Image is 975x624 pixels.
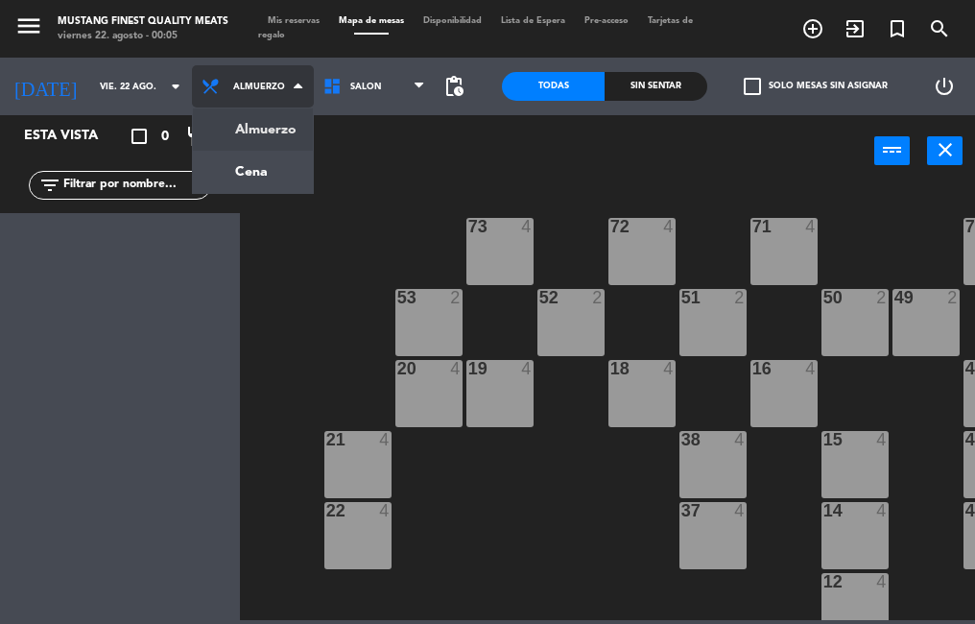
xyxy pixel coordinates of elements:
a: Cena [193,151,313,193]
div: 2 [450,289,462,306]
div: 4 [734,502,746,519]
i: crop_square [128,125,151,148]
i: menu [14,12,43,40]
span: SALON [350,82,381,92]
div: 16 [752,360,753,377]
span: pending_actions [442,75,465,98]
span: Lista de Espera [491,16,575,25]
input: Filtrar por nombre... [61,175,210,196]
a: Almuerzo [193,108,313,151]
div: 4 [379,431,391,448]
div: 4 [663,360,675,377]
button: power_input [874,136,910,165]
div: 72 [610,218,611,235]
div: 21 [326,431,327,448]
i: restaurant [185,125,208,148]
div: 2 [592,289,604,306]
span: Almuerzo [233,82,285,92]
div: 4 [876,502,888,519]
i: power_settings_new [933,75,956,98]
div: 4 [805,218,817,235]
div: 4 [734,431,746,448]
div: Mustang Finest Quality Meats [58,14,228,29]
div: 20 [397,360,398,377]
span: Mapa de mesas [329,16,414,25]
div: 50 [823,289,824,306]
i: arrow_drop_down [164,75,187,98]
div: 14 [823,502,824,519]
div: 4 [805,360,817,377]
div: 73 [468,218,469,235]
div: Todas [502,72,605,101]
span: 0 [161,126,169,148]
label: Solo mesas sin asignar [744,78,888,95]
div: viernes 22. agosto - 00:05 [58,29,228,43]
span: Mis reservas [258,16,329,25]
div: Esta vista [10,125,138,148]
div: 48 [965,360,966,377]
i: turned_in_not [886,17,909,40]
i: add_circle_outline [801,17,824,40]
div: 71 [752,218,753,235]
div: 2 [734,289,746,306]
i: power_input [881,138,904,161]
div: 46 [965,502,966,519]
div: 47 [965,431,966,448]
div: 4 [521,218,533,235]
span: Disponibilidad [414,16,491,25]
div: 2 [947,289,959,306]
div: 4 [521,360,533,377]
i: filter_list [38,174,61,197]
div: 52 [539,289,540,306]
div: 4 [876,573,888,590]
div: Sin sentar [605,72,707,101]
button: menu [14,12,43,46]
div: 49 [894,289,895,306]
div: 19 [468,360,469,377]
div: 70 [965,218,966,235]
div: 4 [450,360,462,377]
button: close [927,136,963,165]
div: 15 [823,431,824,448]
div: 4 [379,502,391,519]
div: 4 [876,431,888,448]
div: 12 [823,573,824,590]
i: search [928,17,951,40]
div: 2 [876,289,888,306]
div: 4 [663,218,675,235]
div: 18 [610,360,611,377]
div: 53 [397,289,398,306]
div: 22 [326,502,327,519]
span: check_box_outline_blank [744,78,761,95]
span: Pre-acceso [575,16,638,25]
i: close [934,138,957,161]
i: exit_to_app [844,17,867,40]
